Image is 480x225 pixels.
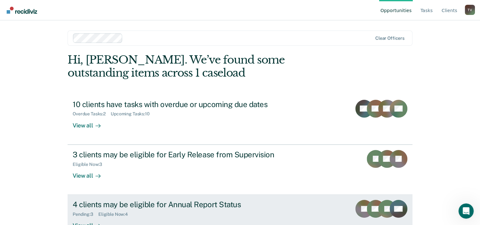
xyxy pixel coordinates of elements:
[73,200,295,209] div: 4 clients may be eligible for Annual Report Status
[7,7,37,14] img: Recidiviz
[68,53,343,79] div: Hi, [PERSON_NAME]. We’ve found some outstanding items across 1 caseload
[465,5,475,15] div: T V
[73,100,295,109] div: 10 clients have tasks with overdue or upcoming due dates
[98,212,133,217] div: Eligible Now : 4
[73,162,107,167] div: Eligible Now : 3
[111,111,155,117] div: Upcoming Tasks : 10
[68,145,412,195] a: 3 clients may be eligible for Early Release from SupervisionEligible Now:3View all
[68,95,412,145] a: 10 clients have tasks with overdue or upcoming due datesOverdue Tasks:2Upcoming Tasks:10View all
[73,212,98,217] div: Pending : 3
[465,5,475,15] button: Profile dropdown button
[73,150,295,159] div: 3 clients may be eligible for Early Release from Supervision
[458,203,474,219] iframe: Intercom live chat
[73,167,108,179] div: View all
[73,117,108,129] div: View all
[73,111,111,117] div: Overdue Tasks : 2
[375,36,404,41] div: Clear officers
